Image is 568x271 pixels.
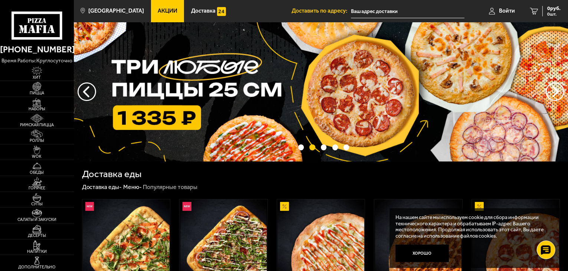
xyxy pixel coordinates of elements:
[395,245,449,262] button: Хорошо
[298,144,304,150] button: точки переключения
[395,214,549,239] p: На нашем сайте мы используем cookie для сбора информации технического характера и обрабатываем IP...
[344,144,349,150] button: точки переключения
[82,183,122,190] a: Доставка еды-
[85,202,94,211] img: Новинка
[546,82,564,101] button: предыдущий
[280,202,289,211] img: Акционный
[475,202,484,211] img: Акционный
[191,8,216,14] span: Доставка
[499,8,515,14] span: Войти
[158,8,177,14] span: Акции
[183,202,191,211] img: Новинка
[332,144,338,150] button: точки переключения
[143,183,197,191] div: Популярные товары
[88,8,144,14] span: [GEOGRAPHIC_DATA]
[123,183,142,190] a: Меню-
[547,12,561,16] span: 0 шт.
[309,144,315,150] button: точки переключения
[217,7,226,16] img: 15daf4d41897b9f0e9f617042186c801.svg
[547,6,561,11] span: 0 руб.
[351,4,464,18] input: Ваш адрес доставки
[82,169,142,179] h1: Доставка еды
[78,82,96,101] button: следующий
[292,8,351,14] span: Доставить по адресу:
[321,144,326,150] button: точки переключения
